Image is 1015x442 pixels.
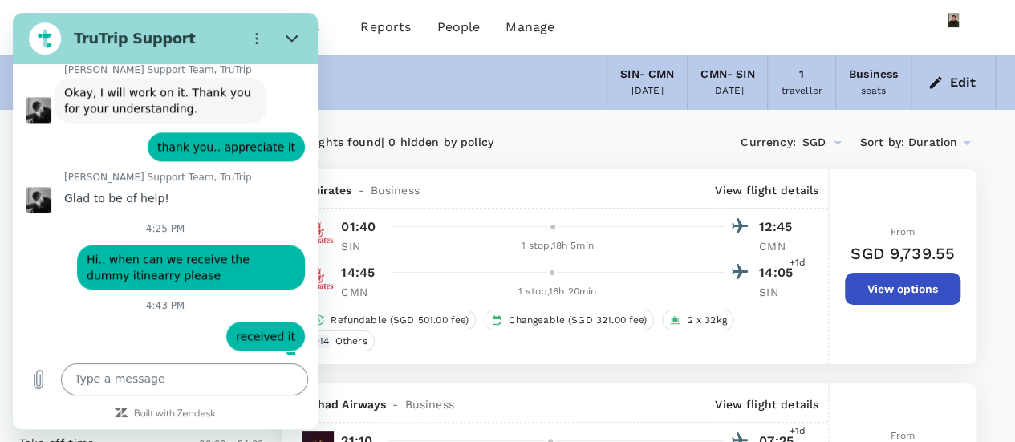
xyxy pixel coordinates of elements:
span: Others [329,335,374,348]
span: Business [371,182,420,198]
p: View flight details [715,396,818,412]
div: 224 flights found | 0 hidden by policy [282,134,629,152]
div: Business [849,66,898,83]
span: - [351,182,370,198]
span: + 14 [310,335,331,348]
span: From [891,430,916,441]
p: View flight details [715,182,818,198]
div: 1 stop , 18h 5min [391,238,724,254]
button: Close [263,10,295,42]
p: [PERSON_NAME] Support Team, TruTrip [51,51,305,63]
div: traveller [781,83,822,99]
button: Upload file [10,351,42,383]
p: [PERSON_NAME] Support Team, TruTrip [51,158,305,171]
img: EK [302,217,334,249]
div: [DATE] [712,83,744,99]
h6: SGD 9,739.55 [851,241,955,266]
button: Open [826,132,849,154]
img: EK [302,262,334,294]
p: Sent · Just now [197,339,266,352]
span: Currency : [741,134,795,152]
p: 12:45 [759,217,799,237]
span: Duration [908,134,957,152]
p: CMN [759,238,799,254]
span: Emirates [302,182,351,198]
span: +1d [790,255,806,271]
div: SIN - CMN [620,66,674,83]
span: Refundable (SGD 501.00 fee) [324,314,475,327]
p: SIN [759,284,799,300]
span: Glad to be of help! [51,177,156,193]
p: 14:45 [341,263,375,282]
div: Refundable (SGD 501.00 fee) [306,310,476,330]
span: received it [223,315,282,331]
div: 2 x 32kg [662,310,733,330]
span: From [891,226,916,237]
span: Okay, I will work on it. Thank you for your understanding. [51,71,244,103]
div: 1 stop , 16h 20min [391,284,724,300]
span: Changeable (SGD 321.00 fee) [502,314,653,327]
span: Sort by : [860,134,904,152]
button: View options [845,273,960,305]
img: Circles [19,10,93,45]
span: thank you.. appreciate it [144,126,282,142]
span: Hi.. when can we receive the dummy itinearry please [74,238,282,270]
span: - [386,396,404,412]
h2: TruTrip Support [61,16,221,35]
p: SIN [341,238,381,254]
button: Edit [924,70,982,95]
div: CMN - SIN [700,66,754,83]
p: CMN [341,284,381,300]
span: Business [405,396,454,412]
img: Azizi Ratna Yulis Mohd Zin [938,11,970,43]
a: Built with Zendesk: Visit the Zendesk website in a new tab [121,396,203,407]
iframe: Messaging window [13,13,318,429]
span: People [436,18,480,37]
div: +14Others [306,330,374,351]
div: Changeable (SGD 321.00 fee) [484,310,654,330]
p: 4:25 PM [133,209,172,222]
span: Manage [505,18,554,37]
p: 4:43 PM [133,286,172,299]
p: 14:05 [759,263,799,282]
p: 01:40 [341,217,376,237]
span: 2 x 32kg [680,314,733,327]
span: Reports [360,18,411,37]
button: Options menu [228,10,260,42]
div: 1 [799,66,804,83]
div: seats [861,83,887,99]
span: Etihad Airways [302,396,386,412]
div: [DATE] [631,83,664,99]
span: +1d [790,424,806,440]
